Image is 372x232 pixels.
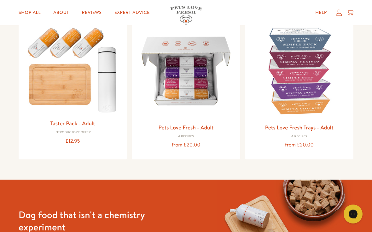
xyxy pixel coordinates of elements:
[24,131,122,134] div: Introductory Offer
[250,22,348,120] img: Pets Love Fresh Trays - Adult
[24,137,122,146] div: £12.95
[109,6,155,19] a: Expert Advice
[14,6,46,19] a: Shop All
[265,123,334,131] a: Pets Love Fresh Trays - Adult
[250,141,348,149] div: from £20.00
[310,6,332,19] a: Help
[77,6,107,19] a: Reviews
[158,123,213,131] a: Pets Love Fresh - Adult
[250,135,348,139] div: 4 Recipes
[137,22,235,120] img: Pets Love Fresh - Adult
[340,202,366,226] iframe: Gorgias live chat messenger
[24,22,122,116] img: Taster Pack - Adult
[137,135,235,139] div: 4 Recipes
[50,119,95,127] a: Taster Pack - Adult
[170,6,202,25] img: Pets Love Fresh
[48,6,74,19] a: About
[137,141,235,149] div: from £20.00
